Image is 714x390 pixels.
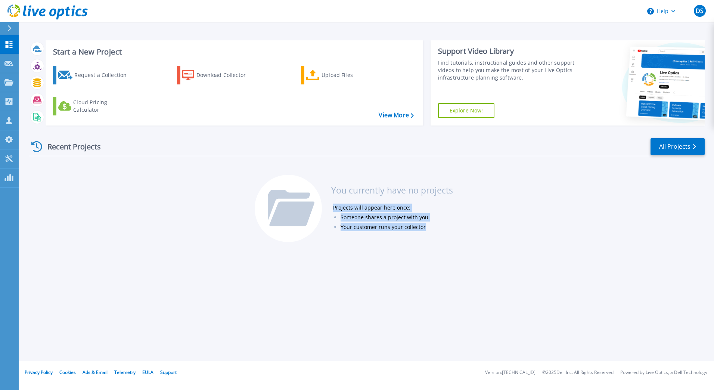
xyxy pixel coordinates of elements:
a: Cloud Pricing Calculator [53,97,136,115]
a: All Projects [651,138,705,155]
div: Support Video Library [438,46,578,56]
a: Privacy Policy [25,369,53,375]
li: Powered by Live Optics, a Dell Technology [620,370,707,375]
div: Request a Collection [74,68,134,83]
a: Telemetry [114,369,136,375]
div: Upload Files [322,68,381,83]
div: Download Collector [196,68,256,83]
div: Find tutorials, instructional guides and other support videos to help you make the most of your L... [438,59,578,81]
a: Explore Now! [438,103,495,118]
a: Upload Files [301,66,384,84]
span: DS [696,8,704,14]
a: Download Collector [177,66,260,84]
a: EULA [142,369,153,375]
li: Your customer runs your collector [341,222,453,232]
li: Someone shares a project with you [341,213,453,222]
div: Recent Projects [29,137,111,156]
a: View More [379,112,413,119]
a: Ads & Email [83,369,108,375]
li: Projects will appear here once: [333,203,453,213]
li: © 2025 Dell Inc. All Rights Reserved [542,370,614,375]
h3: Start a New Project [53,48,413,56]
div: Cloud Pricing Calculator [73,99,133,114]
a: Support [160,369,177,375]
h3: You currently have no projects [331,186,453,194]
a: Request a Collection [53,66,136,84]
a: Cookies [59,369,76,375]
li: Version: [TECHNICAL_ID] [485,370,535,375]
